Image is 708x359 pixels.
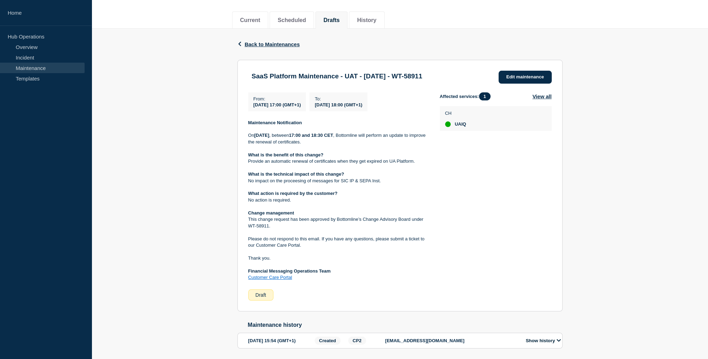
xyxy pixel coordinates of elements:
[253,102,301,107] span: [DATE] 17:00 (GMT+1)
[248,322,563,328] h2: Maintenance history
[532,92,552,100] button: View all
[357,17,376,23] button: History
[248,197,429,203] p: No action is required.
[245,41,300,47] span: Back to Maintenances
[315,102,362,107] span: [DATE] 18:00 (GMT+1)
[248,268,331,274] strong: Financial Messaging Operations Team
[479,92,491,100] span: 1
[248,236,429,249] p: Please do not respond to this email. If you have any questions, please submit a ticket to our Cus...
[315,337,341,345] span: Created
[524,338,563,344] button: Show history
[248,178,429,184] p: No impact on the proceesing of messages for SIC IP & SEPA Inst.
[237,41,300,47] button: Back to Maintenances
[315,96,362,101] p: To :
[248,171,344,177] strong: What is the technical impact of this change?
[248,120,302,125] strong: Maintenance Notification
[289,133,333,138] strong: 17:00 and 18:30 CET
[455,121,466,127] span: UAIQ
[253,96,301,101] p: From :
[440,92,494,100] span: Affected services:
[499,71,552,84] a: Edit maintenance
[248,216,429,229] p: This change request has been approved by Bottomline’s Change Advisory Board under WT-58911.
[248,289,273,301] div: Draft
[248,152,323,157] strong: What is the benefit of this change?
[240,17,260,23] button: Current
[348,337,366,345] span: CP2
[254,133,269,138] strong: [DATE]
[385,338,518,343] p: [EMAIL_ADDRESS][DOMAIN_NAME]
[252,72,422,80] h3: SaaS Platform Maintenance - UAT - [DATE] - WT-58911
[445,121,451,127] div: up
[323,17,339,23] button: Drafts
[248,191,338,196] strong: What action is required by the customer?
[248,255,429,261] p: Thank you.
[445,111,466,116] p: CH
[248,132,429,145] p: On , between , Bottomline will perform an update to improve the renewal of certificates.
[278,17,306,23] button: Scheduled
[248,210,294,216] strong: Change management
[248,275,292,280] a: Customer Care Portal
[248,337,313,345] div: [DATE] 15:54 (GMT+1)
[248,158,429,164] p: Provide an automatic renewal of certificates when they get expired on UA Platform.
